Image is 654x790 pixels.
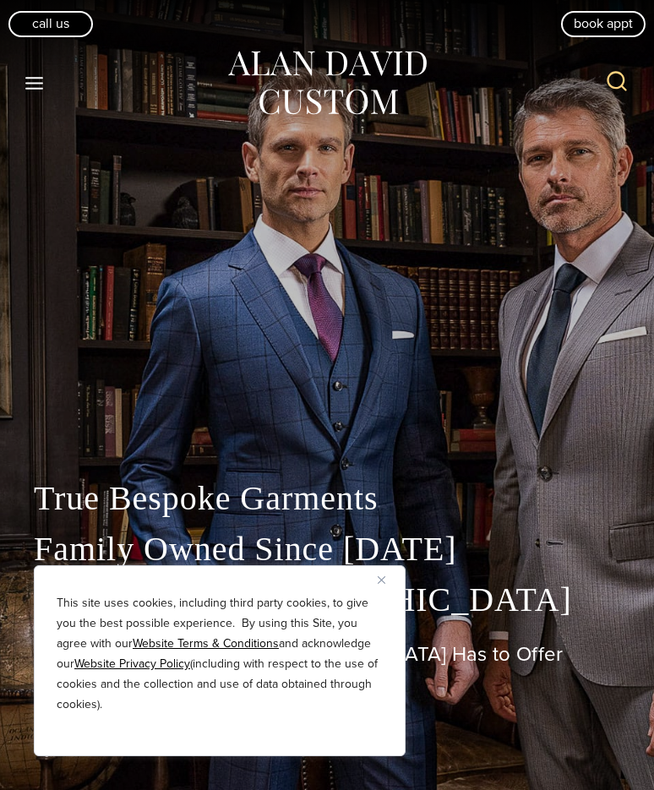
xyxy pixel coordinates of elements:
[226,46,428,121] img: Alan David Custom
[133,635,279,652] a: Website Terms & Conditions
[17,68,52,98] button: Open menu
[597,63,637,103] button: View Search Form
[8,11,93,36] a: Call Us
[378,569,398,590] button: Close
[561,11,646,36] a: book appt
[74,655,190,673] a: Website Privacy Policy
[57,593,383,715] p: This site uses cookies, including third party cookies, to give you the best possible experience. ...
[34,473,620,625] p: True Bespoke Garments Family Owned Since [DATE] Made in the [GEOGRAPHIC_DATA]
[378,576,385,584] img: Close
